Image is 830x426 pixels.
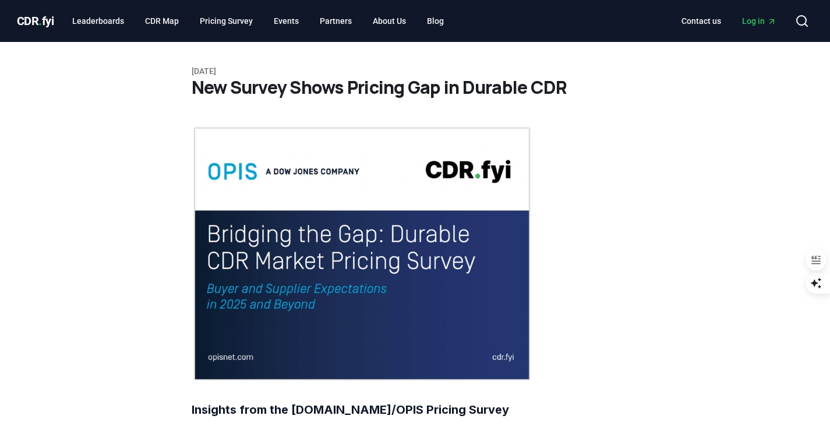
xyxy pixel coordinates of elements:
[136,10,188,31] a: CDR Map
[190,10,262,31] a: Pricing Survey
[264,10,308,31] a: Events
[17,14,54,28] span: CDR fyi
[742,15,776,27] span: Log in
[310,10,361,31] a: Partners
[38,14,42,28] span: .
[192,77,639,98] h1: New Survey Shows Pricing Gap in Durable CDR
[192,403,509,417] strong: Insights from the [DOMAIN_NAME]/OPIS Pricing Survey
[733,10,786,31] a: Log in
[17,13,54,29] a: CDR.fyi
[63,10,453,31] nav: Main
[192,65,639,77] p: [DATE]
[672,10,786,31] nav: Main
[363,10,415,31] a: About Us
[63,10,133,31] a: Leaderboards
[192,126,532,382] img: blog post image
[672,10,730,31] a: Contact us
[418,10,453,31] a: Blog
